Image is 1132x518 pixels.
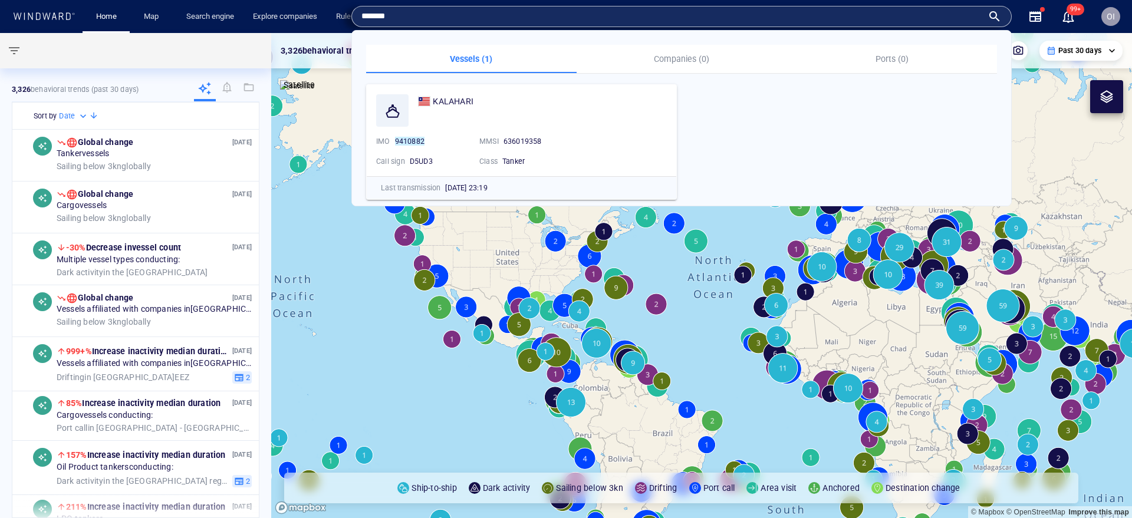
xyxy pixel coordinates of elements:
[418,94,473,108] a: KALAHARI
[244,476,250,486] span: 2
[271,33,1132,518] canvas: Map
[87,6,125,27] button: Home
[1058,45,1101,56] p: Past 30 days
[139,6,167,27] a: Map
[433,97,473,106] span: KALAHARI
[504,137,542,146] span: 636019358
[395,137,424,146] mark: 9410882
[66,347,231,356] span: Increase in activity median duration
[57,255,180,265] span: Multiple vessel types conducting:
[57,267,208,278] span: in the [GEOGRAPHIC_DATA]
[794,52,990,66] p: Ports (0)
[66,347,92,356] span: 999+%
[59,110,89,122] div: Date
[232,242,252,253] p: [DATE]
[502,156,573,167] div: Tanker
[275,501,327,514] a: Mapbox logo
[57,213,151,223] span: globally
[479,156,498,167] p: Class
[57,316,151,327] span: globally
[1061,9,1075,24] button: 99+
[1099,5,1123,28] button: OI
[57,476,104,485] span: Dark activity
[1006,508,1065,516] a: OpenStreetMap
[66,450,226,460] span: Increase in activity median duration
[57,358,252,369] span: Vessels affiliated with companies in [GEOGRAPHIC_DATA]
[703,481,735,495] p: Port call
[886,481,960,495] p: Destination change
[376,156,405,167] p: Call sign
[57,304,252,315] span: Vessels affiliated with companies in [GEOGRAPHIC_DATA]
[244,372,250,382] span: 2
[134,6,172,27] button: Map
[331,6,380,27] a: Rule engine
[12,84,139,95] p: behavioral trends (Past 30 days)
[66,450,87,460] span: 157%
[66,398,221,408] span: Increase in activity median duration
[57,423,252,433] span: in [GEOGRAPHIC_DATA] - [GEOGRAPHIC_DATA] Port
[12,85,31,94] strong: 3,326
[57,200,107,211] span: Cargo vessels
[1047,45,1115,56] div: Past 30 days
[381,183,440,193] p: Last transmission
[232,137,252,148] p: [DATE]
[410,157,433,166] span: D5UD3
[57,161,151,171] span: globally
[57,372,189,382] span: in [GEOGRAPHIC_DATA] EEZ
[57,462,173,473] span: Oil Product tankers conducting:
[232,449,252,460] p: [DATE]
[1107,12,1115,21] span: OI
[445,183,487,192] span: [DATE] 23:19
[284,78,315,92] p: Satellite
[182,6,239,27] a: Search engine
[280,80,315,92] img: satellite
[66,243,181,252] span: Decrease in vessel count
[57,410,153,421] span: Cargo vessels conducting:
[1059,7,1078,26] a: 99+
[1082,465,1123,509] iframe: Chat
[59,110,75,122] h6: Date
[376,136,390,147] p: IMO
[1068,508,1129,516] a: Map feedback
[232,189,252,200] p: [DATE]
[232,292,252,303] p: [DATE]
[57,476,228,486] span: in the [GEOGRAPHIC_DATA] region
[281,44,404,58] p: 3,326 behavioral trends insights
[57,372,85,381] span: Drifting
[57,423,88,432] span: Port call
[433,94,473,108] span: KALAHARI
[34,110,57,122] h6: Sort by
[1061,9,1075,24] div: Notification center
[66,398,83,408] span: 85%
[66,137,134,149] div: Global change
[232,345,252,357] p: [DATE]
[232,371,252,384] button: 2
[556,481,623,495] p: Sailing below 3kn
[483,481,531,495] p: Dark activity
[248,6,322,27] a: Explore companies
[57,213,121,222] span: Sailing below 3kn
[57,161,121,170] span: Sailing below 3kn
[373,52,570,66] p: Vessels (1)
[761,481,797,495] p: Area visit
[479,136,499,147] p: MMSI
[971,508,1004,516] a: Mapbox
[66,189,134,200] div: Global change
[66,292,134,304] div: Global change
[412,481,456,495] p: Ship-to-ship
[57,316,121,326] span: Sailing below 3kn
[584,52,780,66] p: Companies (0)
[91,6,121,27] a: Home
[1067,4,1084,15] span: 99+
[649,481,677,495] p: Drifting
[232,474,252,487] button: 2
[232,397,252,408] p: [DATE]
[57,149,110,159] span: Tanker vessels
[66,243,86,252] span: -30%
[822,481,860,495] p: Anchored
[57,267,104,276] span: Dark activity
